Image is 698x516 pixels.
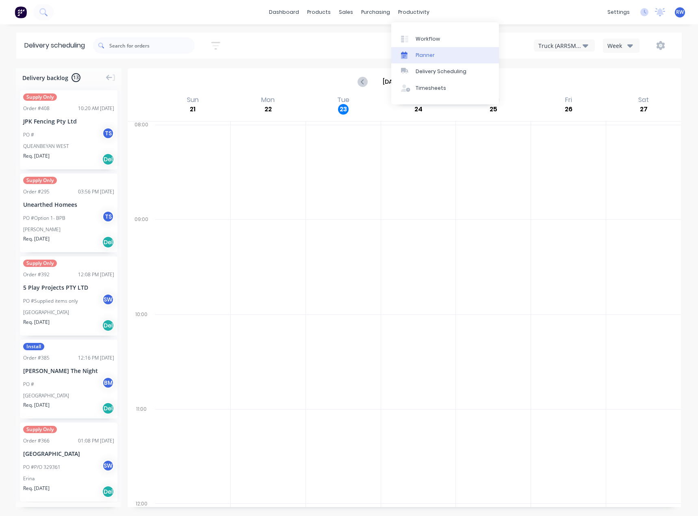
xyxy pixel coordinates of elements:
[102,236,114,248] div: Del
[78,271,114,278] div: 12:08 PM [DATE]
[184,96,201,104] div: Sun
[416,52,435,59] div: Planner
[16,33,93,59] div: Delivery scheduling
[391,80,499,96] a: Timesheets
[416,85,446,92] div: Timesheets
[23,105,50,112] div: Order # 408
[603,6,634,18] div: settings
[23,401,50,409] span: Req. [DATE]
[259,96,277,104] div: Mon
[638,104,649,115] div: 27
[335,6,357,18] div: sales
[102,210,114,223] div: T S
[23,485,50,492] span: Req. [DATE]
[23,131,34,139] div: PO #
[416,35,440,43] div: Workflow
[23,117,114,126] div: JPK Fencing Pty Ltd
[23,354,50,362] div: Order # 385
[128,310,155,404] div: 10:00
[15,6,27,18] img: Factory
[72,73,80,82] span: 13
[23,143,114,150] div: QUEANBEYAN WEST
[23,271,50,278] div: Order # 392
[23,93,57,101] span: Supply Only
[128,499,155,509] div: 12:00
[23,283,114,292] div: 5 Play Projects PTY LTD
[102,460,114,472] div: S W
[563,96,574,104] div: Fri
[128,215,155,309] div: 09:00
[335,96,352,104] div: Tue
[603,39,639,53] button: Week
[391,30,499,47] a: Workflow
[23,366,114,375] div: [PERSON_NAME] The Night
[23,200,114,209] div: Unearthed Homees
[23,188,50,195] div: Order # 295
[23,215,65,222] div: PO #Option 1- BPB
[23,177,57,184] span: Supply Only
[357,6,394,18] div: purchasing
[102,486,114,498] div: Del
[391,63,499,80] a: Delivery Scheduling
[538,41,583,50] div: Truck (ARR5MM)
[109,37,195,54] input: Search for orders
[23,437,50,444] div: Order # 366
[128,120,155,215] div: 08:00
[676,9,684,16] span: RW
[23,392,114,399] div: [GEOGRAPHIC_DATA]
[23,260,57,267] span: Supply Only
[23,343,44,350] span: Install
[23,381,34,388] div: PO #
[303,6,335,18] div: products
[391,47,499,63] a: Planner
[265,6,303,18] a: dashboard
[338,104,349,115] div: 23
[78,188,114,195] div: 03:56 PM [DATE]
[78,354,114,362] div: 12:16 PM [DATE]
[394,6,434,18] div: productivity
[102,153,114,165] div: Del
[23,426,57,433] span: Supply Only
[534,39,595,52] button: Truck (ARR5MM)
[102,377,114,389] div: B M
[563,104,574,115] div: 26
[416,68,466,75] div: Delivery Scheduling
[23,152,50,160] span: Req. [DATE]
[23,464,61,471] div: PO #P/O 329361
[413,104,424,115] div: 24
[78,437,114,444] div: 01:08 PM [DATE]
[22,74,68,82] span: Delivery backlog
[102,402,114,414] div: Del
[23,226,114,233] div: [PERSON_NAME]
[23,475,114,482] div: Erina
[23,449,114,458] div: [GEOGRAPHIC_DATA]
[102,319,114,332] div: Del
[102,127,114,139] div: T S
[102,293,114,306] div: S W
[23,297,78,305] div: PO #Supplied items only
[488,104,499,115] div: 25
[23,309,114,316] div: [GEOGRAPHIC_DATA]
[607,41,631,50] div: Week
[78,105,114,112] div: 10:20 AM [DATE]
[187,104,198,115] div: 21
[636,96,651,104] div: Sat
[23,235,50,243] span: Req. [DATE]
[263,104,273,115] div: 22
[23,319,50,326] span: Req. [DATE]
[128,404,155,499] div: 11:00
